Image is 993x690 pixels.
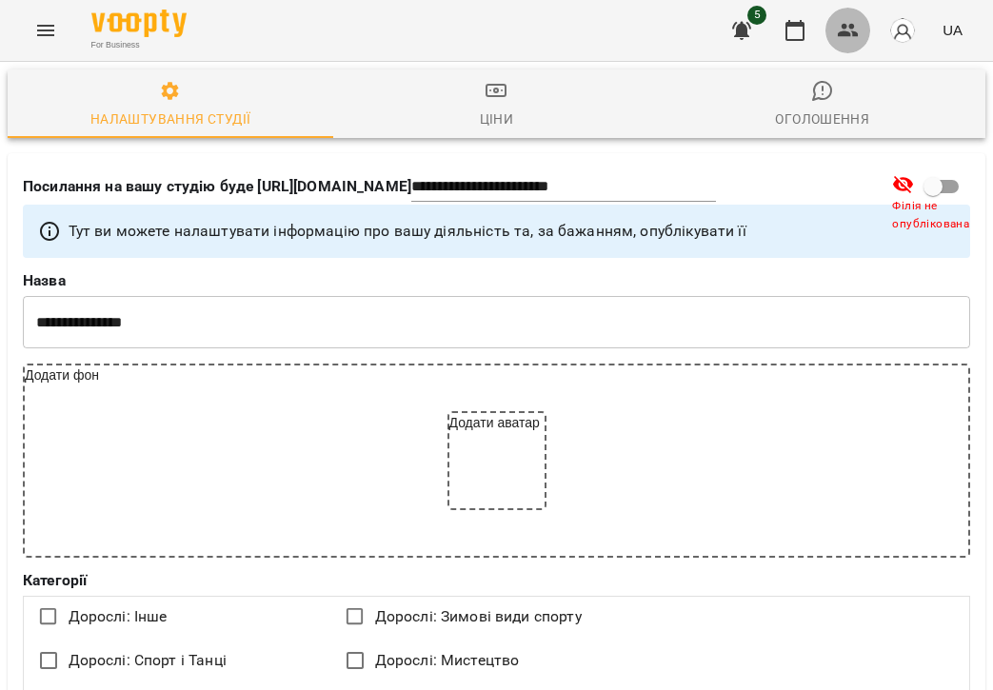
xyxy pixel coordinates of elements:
[775,108,869,130] div: Оголошення
[23,573,970,588] label: Категорії
[23,175,411,198] p: Посилання на вашу студію буде [URL][DOMAIN_NAME]
[889,17,916,44] img: avatar_s.png
[69,605,168,628] span: Дорослі: Інше
[23,8,69,53] button: Menu
[375,605,582,628] span: Дорослі: Зимові види спорту
[91,39,187,51] span: For Business
[943,20,963,40] span: UA
[69,220,746,243] p: Тут ви можете налаштувати інформацію про вашу діяльність та, за бажанням, опублікувати її
[935,12,970,48] button: UA
[90,108,250,130] div: Налаштування студії
[91,10,187,37] img: Voopty Logo
[892,197,987,234] span: Філія не опублікована
[480,108,514,130] div: Ціни
[449,413,545,508] div: Додати аватар
[23,273,970,288] label: Назва
[747,6,766,25] span: 5
[69,649,227,672] span: Дорослі: Спорт і Танці
[375,649,520,672] span: Дорослі: Мистецтво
